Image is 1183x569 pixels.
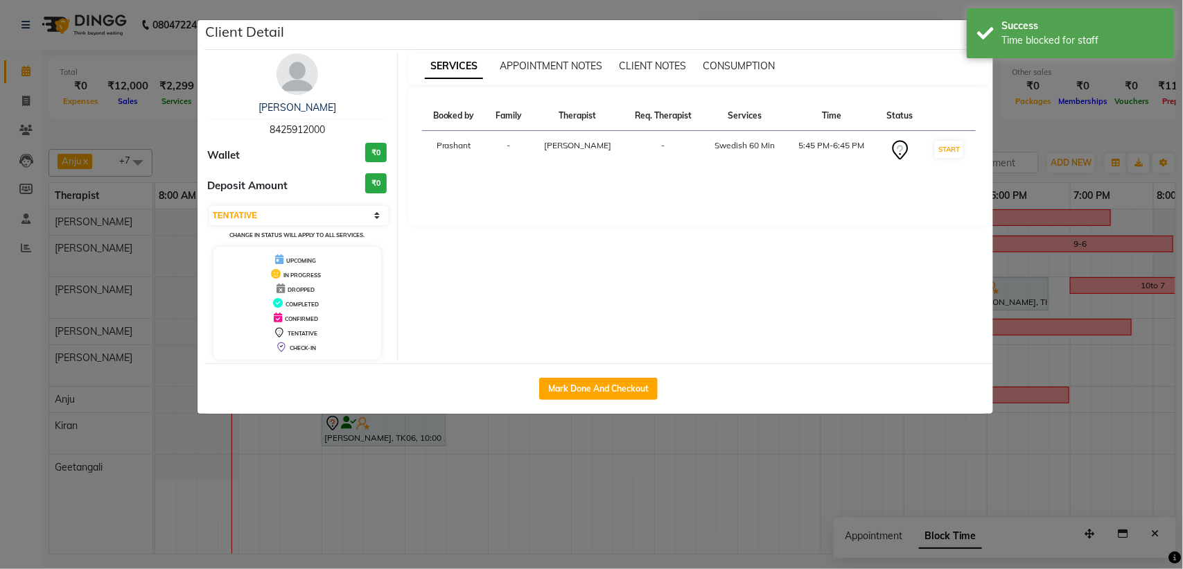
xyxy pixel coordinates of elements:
[787,131,877,170] td: 5:45 PM-6:45 PM
[206,21,285,42] h5: Client Detail
[787,101,877,131] th: Time
[485,131,532,170] td: -
[286,257,316,264] span: UPCOMING
[425,54,483,79] span: SERVICES
[258,101,336,114] a: [PERSON_NAME]
[229,231,365,238] small: Change in status will apply to all services.
[422,131,485,170] td: Prashant
[532,101,624,131] th: Therapist
[422,101,485,131] th: Booked by
[544,140,611,150] span: [PERSON_NAME]
[712,139,779,152] div: Swedish 60 Min
[290,344,316,351] span: CHECK-IN
[619,60,686,72] span: CLIENT NOTES
[703,60,775,72] span: CONSUMPTION
[500,60,602,72] span: APPOINTMENT NOTES
[270,123,325,136] span: 8425912000
[288,286,315,293] span: DROPPED
[285,315,318,322] span: CONFIRMED
[277,53,318,95] img: avatar
[208,178,288,194] span: Deposit Amount
[539,378,658,400] button: Mark Done And Checkout
[283,272,321,279] span: IN PROGRESS
[288,330,317,337] span: TENTATIVE
[1001,33,1164,48] div: Time blocked for staff
[703,101,787,131] th: Services
[365,143,387,163] h3: ₹0
[208,148,240,164] span: Wallet
[365,173,387,193] h3: ₹0
[1001,19,1164,33] div: Success
[623,101,703,131] th: Req. Therapist
[623,131,703,170] td: -
[485,101,532,131] th: Family
[935,141,963,158] button: START
[286,301,319,308] span: COMPLETED
[877,101,923,131] th: Status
